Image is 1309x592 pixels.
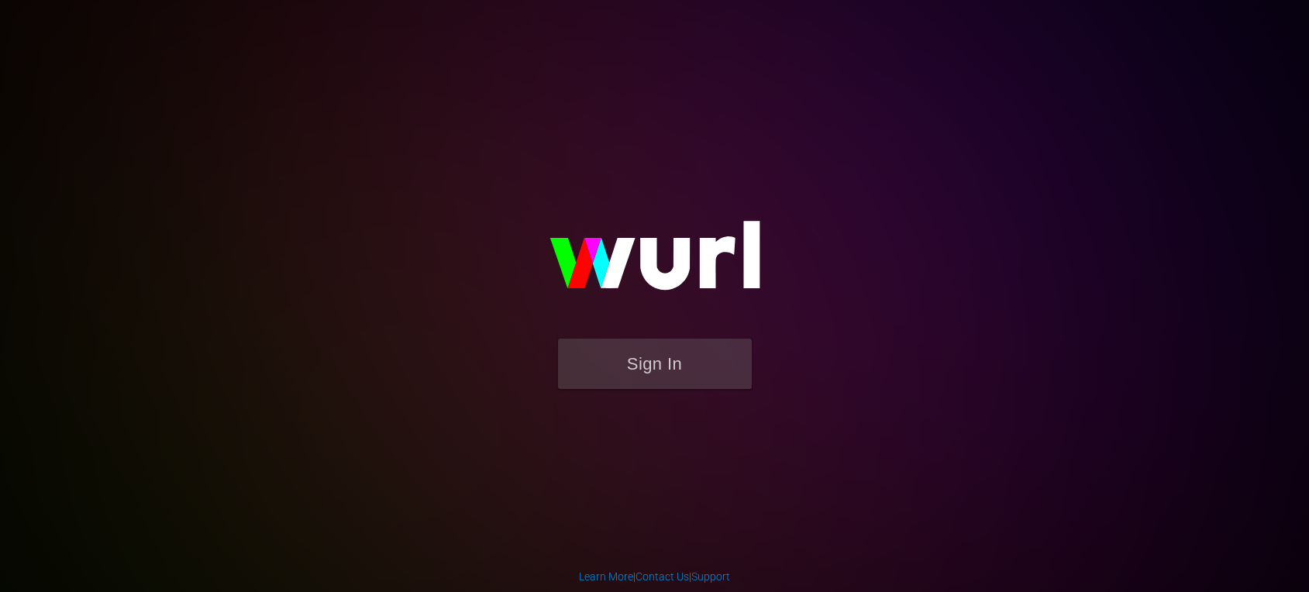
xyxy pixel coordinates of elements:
button: Sign In [558,339,752,389]
a: Support [691,570,730,583]
a: Contact Us [636,570,689,583]
img: wurl-logo-on-black-223613ac3d8ba8fe6dc639794a292ebdb59501304c7dfd60c99c58986ef67473.svg [500,188,810,338]
a: Learn More [579,570,633,583]
div: | | [579,569,730,584]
